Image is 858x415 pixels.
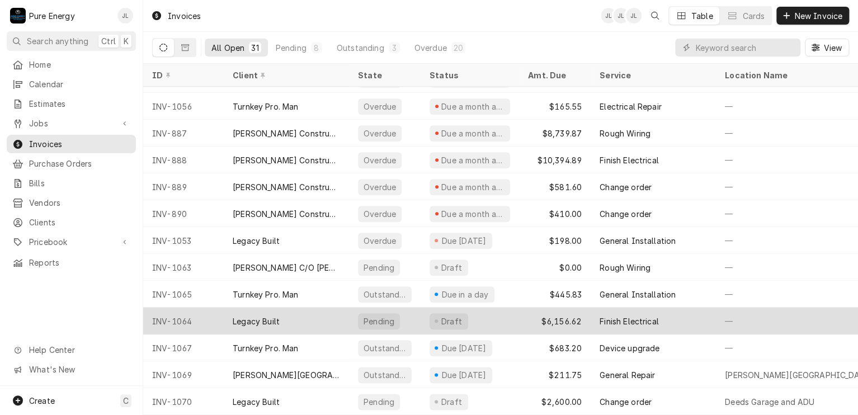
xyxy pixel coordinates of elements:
a: Vendors [7,194,136,212]
div: Outstanding [337,42,384,54]
div: [PERSON_NAME] Construction [233,208,340,220]
div: [PERSON_NAME] Construction [233,154,340,166]
div: General Repair [600,369,655,381]
div: Due in a day [440,289,490,300]
div: P [10,8,26,23]
div: Due [DATE] [440,235,488,247]
div: $2,600.00 [519,388,591,415]
a: Clients [7,213,136,232]
div: $10,394.89 [519,147,591,173]
div: Pending [362,262,395,273]
div: Pure Energy's Avatar [10,8,26,23]
div: All Open [211,42,244,54]
div: Pending [362,396,395,408]
div: [PERSON_NAME] Construction [233,181,340,193]
div: Pending [276,42,307,54]
div: $198.00 [519,227,591,254]
a: Home [7,55,136,74]
a: Calendar [7,75,136,93]
div: James Linnenkamp's Avatar [601,8,616,23]
span: C [123,395,129,407]
div: Cards [742,10,765,22]
span: Pricebook [29,236,114,248]
div: Amt. Due [528,69,579,81]
a: Go to Jobs [7,114,136,133]
button: Search anythingCtrlK [7,31,136,51]
div: JL [613,8,629,23]
div: Finish Electrical [600,154,659,166]
div: Due a month ago [440,181,506,193]
div: Due [DATE] [440,342,488,354]
div: [PERSON_NAME][GEOGRAPHIC_DATA] [233,369,340,381]
span: Ctrl [101,35,116,47]
div: INV-1063 [143,254,224,281]
div: $165.55 [519,93,591,120]
a: Invoices [7,135,136,153]
div: Electrical Repair [600,101,662,112]
span: Estimates [29,98,130,110]
div: Due a month ago [440,154,506,166]
div: 3 [391,42,398,54]
div: JL [626,8,642,23]
div: Change order [600,208,652,220]
div: 31 [251,42,258,54]
div: Due a month ago [440,128,506,139]
div: Outstanding [362,289,407,300]
div: Status [430,69,508,81]
div: [PERSON_NAME] Construction [233,128,340,139]
span: Bills [29,177,130,189]
div: State [358,69,412,81]
span: Help Center [29,344,129,356]
a: Bills [7,174,136,192]
div: General Installation [600,235,676,247]
div: Pure Energy [29,10,75,22]
div: INV-1056 [143,93,224,120]
div: Device upgrade [600,342,659,354]
div: Legacy Built [233,235,280,247]
span: Invoices [29,138,130,150]
div: INV-1070 [143,388,224,415]
span: Purchase Orders [29,158,130,169]
span: Calendar [29,78,130,90]
div: [PERSON_NAME] C/O [PERSON_NAME] [233,262,340,273]
div: Rough Wiring [600,262,650,273]
button: Open search [646,7,664,25]
span: Reports [29,257,130,268]
a: Go to What's New [7,360,136,379]
span: Clients [29,216,130,228]
div: Turnkey Pro. Man [233,342,299,354]
div: 20 [454,42,463,54]
div: INV-890 [143,200,224,227]
span: Search anything [27,35,88,47]
div: Legacy Built [233,396,280,408]
div: INV-888 [143,147,224,173]
a: Reports [7,253,136,272]
a: Purchase Orders [7,154,136,173]
div: Service [600,69,705,81]
div: Outstanding [362,342,407,354]
a: Go to Pricebook [7,233,136,251]
span: Jobs [29,117,114,129]
div: Overdue [362,181,397,193]
span: View [821,42,844,54]
div: ID [152,69,213,81]
div: $6,156.62 [519,308,591,334]
span: K [124,35,129,47]
div: INV-1053 [143,227,224,254]
div: Change order [600,396,652,408]
span: What's New [29,364,129,375]
div: $410.00 [519,200,591,227]
div: James Linnenkamp's Avatar [117,8,133,23]
div: Due [DATE] [440,369,488,381]
div: Client [233,69,338,81]
div: Pending [362,315,395,327]
div: $581.60 [519,173,591,200]
span: Home [29,59,130,70]
div: 8 [313,42,320,54]
div: Draft [440,315,464,327]
div: $8,739.87 [519,120,591,147]
a: Go to Help Center [7,341,136,359]
div: JL [601,8,616,23]
div: $683.20 [519,334,591,361]
div: Draft [440,262,464,273]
